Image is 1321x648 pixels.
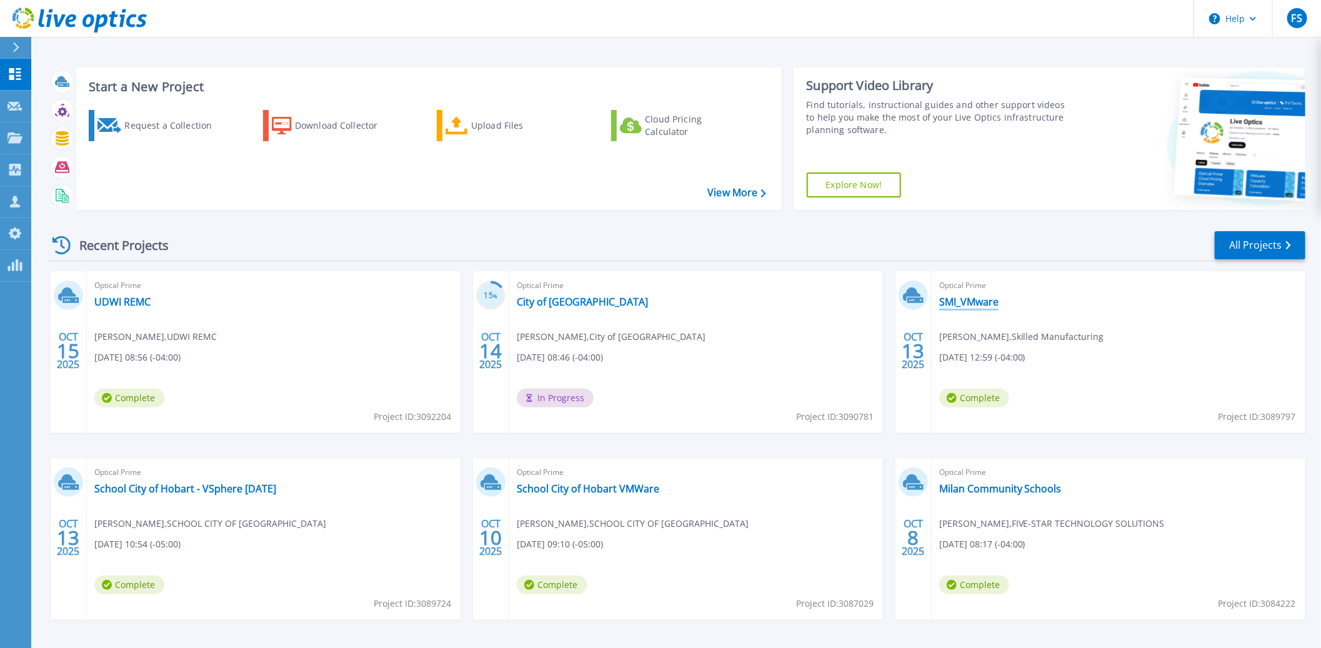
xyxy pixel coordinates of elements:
[1215,231,1305,259] a: All Projects
[479,328,502,374] div: OCT 2025
[517,279,875,292] span: Optical Prime
[89,110,228,141] a: Request a Collection
[94,389,164,407] span: Complete
[94,296,151,308] a: UDWI REMC
[517,296,648,308] a: City of [GEOGRAPHIC_DATA]
[1219,410,1296,424] span: Project ID: 3089797
[939,330,1104,344] span: [PERSON_NAME] , Skilled Manufacturing
[807,99,1069,136] div: Find tutorials, instructional guides and other support videos to help you make the most of your L...
[939,482,1062,495] a: Milan Community Schools
[939,466,1298,479] span: Optical Prime
[94,482,276,495] a: School City of Hobart - VSphere [DATE]
[939,351,1025,364] span: [DATE] 12:59 (-04:00)
[807,172,902,197] a: Explore Now!
[94,279,453,292] span: Optical Prime
[939,296,999,308] a: SMI_VMware
[939,537,1025,551] span: [DATE] 08:17 (-04:00)
[94,351,181,364] span: [DATE] 08:56 (-04:00)
[479,532,502,543] span: 10
[517,482,659,495] a: School City of Hobart VMWare
[901,515,925,561] div: OCT 2025
[796,597,874,611] span: Project ID: 3087029
[374,410,451,424] span: Project ID: 3092204
[517,351,603,364] span: [DATE] 08:46 (-04:00)
[796,410,874,424] span: Project ID: 3090781
[939,576,1009,594] span: Complete
[56,328,80,374] div: OCT 2025
[471,113,571,138] div: Upload Files
[94,330,217,344] span: [PERSON_NAME] , UDWI REMC
[493,292,497,299] span: %
[124,113,224,138] div: Request a Collection
[295,113,395,138] div: Download Collector
[517,330,705,344] span: [PERSON_NAME] , City of [GEOGRAPHIC_DATA]
[939,389,1009,407] span: Complete
[263,110,402,141] a: Download Collector
[57,346,79,356] span: 15
[94,466,453,479] span: Optical Prime
[939,279,1298,292] span: Optical Prime
[437,110,576,141] a: Upload Files
[94,576,164,594] span: Complete
[94,517,326,531] span: [PERSON_NAME] , SCHOOL CITY OF [GEOGRAPHIC_DATA]
[517,466,875,479] span: Optical Prime
[517,576,587,594] span: Complete
[56,515,80,561] div: OCT 2025
[939,517,1165,531] span: [PERSON_NAME] , FIVE-STAR TECHNOLOGY SOLUTIONS
[902,346,924,356] span: 13
[901,328,925,374] div: OCT 2025
[479,346,502,356] span: 14
[645,113,745,138] div: Cloud Pricing Calculator
[479,515,502,561] div: OCT 2025
[374,597,451,611] span: Project ID: 3089724
[89,80,765,94] h3: Start a New Project
[1219,597,1296,611] span: Project ID: 3084222
[807,77,1069,94] div: Support Video Library
[476,289,506,303] h3: 15
[1292,13,1302,23] span: FS
[707,187,765,199] a: View More
[94,537,181,551] span: [DATE] 10:54 (-05:00)
[517,537,603,551] span: [DATE] 09:10 (-05:00)
[907,532,919,543] span: 8
[57,532,79,543] span: 13
[517,517,749,531] span: [PERSON_NAME] , SCHOOL CITY OF [GEOGRAPHIC_DATA]
[611,110,750,141] a: Cloud Pricing Calculator
[48,230,186,261] div: Recent Projects
[517,389,594,407] span: In Progress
